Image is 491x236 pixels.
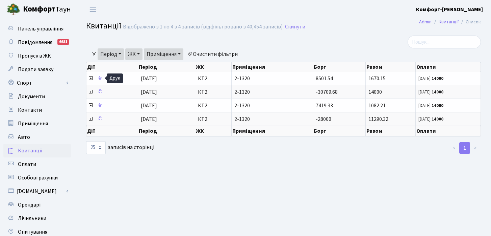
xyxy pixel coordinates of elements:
[409,15,491,29] nav: breadcrumb
[3,185,71,198] a: [DOMAIN_NAME]
[408,36,481,48] input: Пошук...
[3,117,71,130] a: Приміщення
[234,116,310,122] span: 2-1320
[419,18,432,25] a: Admin
[86,62,138,72] th: Дії
[84,4,101,15] button: Переключити навігацію
[123,24,284,30] div: Відображено з 1 по 4 з 4 записів (відфільтровано з 40,454 записів).
[316,75,333,82] span: 8501.54
[439,18,459,25] a: Квитанції
[3,157,71,171] a: Оплати
[432,89,443,95] b: 14000
[316,102,333,109] span: 7419.33
[144,48,183,60] a: Приміщення
[3,212,71,225] a: Лічильники
[432,103,443,109] b: 14000
[3,103,71,117] a: Контакти
[198,103,229,108] span: КТ2
[418,103,443,109] small: [DATE]:
[57,39,69,45] div: 6681
[198,89,229,95] span: КТ2
[3,171,71,185] a: Особові рахунки
[416,62,481,72] th: Оплати
[198,76,229,81] span: КТ2
[18,52,51,60] span: Пропуск в ЖК
[138,126,195,136] th: Період
[18,39,52,46] span: Повідомлення
[418,89,443,95] small: [DATE]:
[86,141,106,154] select: записів на сторінці
[141,102,157,109] span: [DATE]
[18,120,48,127] span: Приміщення
[234,89,310,95] span: 2-1320
[366,62,416,72] th: Разом
[3,22,71,36] a: Панель управління
[18,25,63,33] span: Панель управління
[416,126,481,136] th: Оплати
[3,198,71,212] a: Орендарі
[141,88,157,96] span: [DATE]
[23,4,71,15] span: Таун
[3,36,71,49] a: Повідомлення6681
[432,76,443,82] b: 14000
[316,115,331,123] span: -28000
[459,18,481,26] li: Список
[368,88,382,96] span: 14000
[198,116,229,122] span: КТ2
[138,62,195,72] th: Період
[23,4,55,15] b: Комфорт
[232,126,313,136] th: Приміщення
[418,116,443,122] small: [DATE]:
[3,130,71,144] a: Авто
[141,115,157,123] span: [DATE]
[459,142,470,154] a: 1
[432,116,443,122] b: 14000
[98,48,124,60] a: Період
[86,141,154,154] label: записів на сторінці
[313,126,366,136] th: Борг
[125,48,143,60] a: ЖК
[368,115,388,123] span: 11290.32
[18,201,41,209] span: Орендарі
[234,103,310,108] span: 2-1320
[416,6,483,13] b: Комфорт-[PERSON_NAME]
[107,73,123,83] div: Друк
[195,62,232,72] th: ЖК
[18,174,58,181] span: Особові рахунки
[18,147,43,154] span: Квитанції
[313,62,366,72] th: Борг
[86,20,121,32] span: Квитанції
[3,144,71,157] a: Квитанції
[418,76,443,82] small: [DATE]:
[232,62,313,72] th: Приміщення
[7,3,20,16] img: logo.png
[3,90,71,103] a: Документи
[416,5,483,14] a: Комфорт-[PERSON_NAME]
[195,126,232,136] th: ЖК
[18,228,47,236] span: Опитування
[3,49,71,63] a: Пропуск в ЖК
[18,160,36,168] span: Оплати
[18,66,53,73] span: Подати заявку
[234,76,310,81] span: 2-1320
[185,48,240,60] a: Очистити фільтри
[3,76,71,90] a: Спорт
[18,93,45,100] span: Документи
[316,88,338,96] span: -30709.68
[368,75,386,82] span: 1670.15
[86,126,138,136] th: Дії
[141,75,157,82] span: [DATE]
[368,102,386,109] span: 1082.21
[18,215,46,222] span: Лічильники
[18,133,30,141] span: Авто
[366,126,416,136] th: Разом
[18,106,42,114] span: Контакти
[285,24,305,30] a: Скинути
[3,63,71,76] a: Подати заявку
